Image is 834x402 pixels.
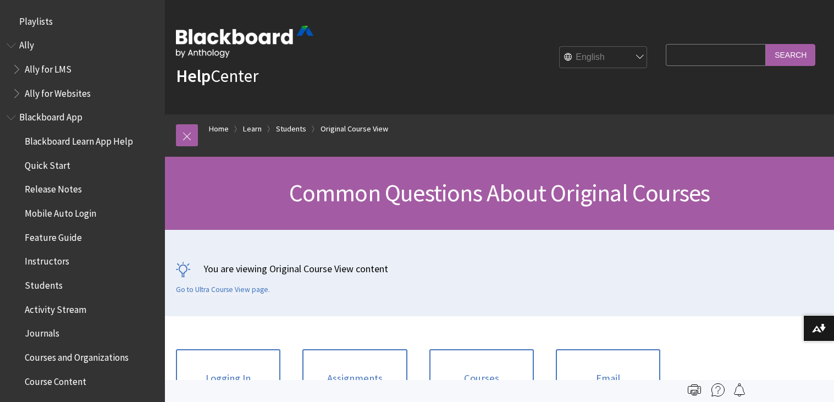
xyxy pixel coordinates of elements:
[176,65,258,87] a: HelpCenter
[25,132,133,147] span: Blackboard Learn App Help
[688,383,701,397] img: Print
[243,122,262,136] a: Learn
[25,228,82,243] span: Feature Guide
[276,122,306,136] a: Students
[176,285,270,295] a: Go to Ultra Course View page.
[176,262,823,276] p: You are viewing Original Course View content
[209,122,229,136] a: Home
[7,12,158,31] nav: Book outline for Playlists
[176,26,313,58] img: Blackboard by Anthology
[560,47,648,69] select: Site Language Selector
[7,36,158,103] nav: Book outline for Anthology Ally Help
[176,65,211,87] strong: Help
[733,383,746,397] img: Follow this page
[25,180,82,195] span: Release Notes
[321,122,388,136] a: Original Course View
[25,324,59,339] span: Journals
[19,108,82,123] span: Blackboard App
[25,252,69,267] span: Instructors
[25,84,91,99] span: Ally for Websites
[19,36,34,51] span: Ally
[25,300,86,315] span: Activity Stream
[25,372,86,387] span: Course Content
[19,12,53,27] span: Playlists
[289,178,710,208] span: Common Questions About Original Courses
[25,276,63,291] span: Students
[25,204,96,219] span: Mobile Auto Login
[25,60,71,75] span: Ally for LMS
[711,383,725,397] img: More help
[25,156,70,171] span: Quick Start
[25,348,129,363] span: Courses and Organizations
[766,44,815,65] input: Search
